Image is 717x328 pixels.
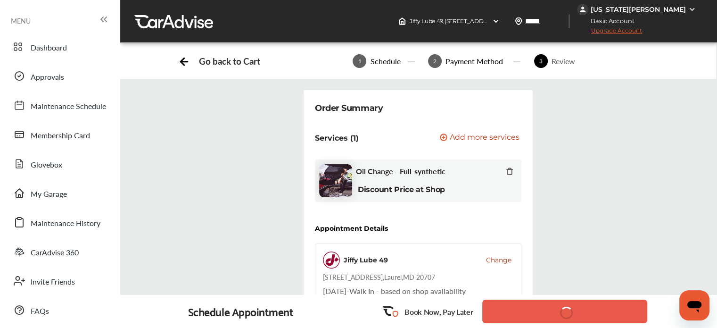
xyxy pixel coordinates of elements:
[534,54,548,68] span: 3
[8,34,111,59] a: Dashboard
[548,56,579,67] div: Review
[492,17,500,25] img: header-down-arrow.9dd2ce7d.svg
[31,159,62,171] span: Glovebox
[486,255,511,265] button: Change
[577,27,642,39] span: Upgrade Account
[8,181,111,205] a: My Garage
[31,247,79,259] span: CarAdvise 360
[353,54,366,68] span: 1
[8,269,111,293] a: Invite Friends
[8,239,111,264] a: CarAdvise 360
[577,4,588,15] img: jVpblrzwTbfkPYzPPzSLxeg0AAAAASUVORK5CYII=
[323,286,346,296] span: [DATE]
[323,286,466,296] div: Walk In - based on shop availability
[679,290,709,320] iframe: Button to launch messaging window
[346,286,349,296] span: -
[323,252,340,269] img: logo-jiffylube.png
[199,56,260,67] div: Go back to Cart
[31,305,49,318] span: FAQs
[31,42,67,54] span: Dashboard
[450,134,519,143] span: Add more services
[591,5,686,14] div: [US_STATE][PERSON_NAME]
[482,300,647,323] button: Confirm and Book
[31,276,75,288] span: Invite Friends
[188,305,294,318] div: Schedule Appointment
[569,14,569,28] img: header-divider.bc55588e.svg
[578,16,642,26] span: Basic Account
[515,17,522,25] img: location_vector.a44bc228.svg
[8,151,111,176] a: Glovebox
[404,306,473,317] p: Book Now, Pay Later
[410,17,546,25] span: Jiffy Lube 49 , [STREET_ADDRESS] Laurel , MD 20707
[11,17,31,25] span: MENU
[366,56,404,67] div: Schedule
[323,272,435,282] div: [STREET_ADDRESS] , Laurel , MD 20707
[31,188,67,201] span: My Garage
[319,164,352,197] img: oil-change-thumb.jpg
[358,185,445,194] b: Discount Price at Shop
[31,101,106,113] span: Maintenance Schedule
[344,255,388,265] div: Jiffy Lube 49
[8,122,111,147] a: Membership Card
[688,6,696,13] img: WGsFRI8htEPBVLJbROoPRyZpYNWhNONpIPPETTm6eUC0GeLEiAAAAAElFTkSuQmCC
[315,134,359,143] p: Services (1)
[356,167,445,176] span: Oil Change - Full-synthetic
[31,218,100,230] span: Maintenance History
[440,134,521,143] a: Add more services
[398,17,406,25] img: header-home-logo.8d720a4f.svg
[315,101,383,115] div: Order Summary
[428,54,442,68] span: 2
[8,210,111,235] a: Maintenance History
[442,56,507,67] div: Payment Method
[8,298,111,322] a: FAQs
[31,130,90,142] span: Membership Card
[8,64,111,88] a: Approvals
[440,134,519,143] button: Add more services
[315,225,388,232] div: Appointment Details
[31,71,64,84] span: Approvals
[8,93,111,118] a: Maintenance Schedule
